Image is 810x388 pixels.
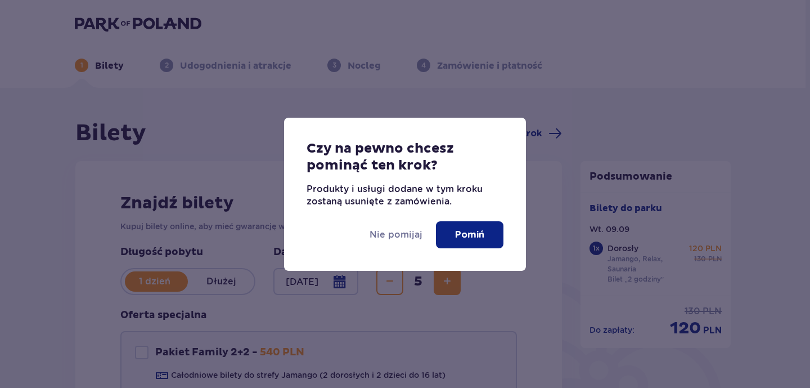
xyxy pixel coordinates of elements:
[436,221,503,248] button: Pomiń
[370,229,422,241] a: Nie pomijaj
[307,140,503,174] p: Czy na pewno chcesz pominąć ten krok?
[455,229,484,241] p: Pomiń
[307,183,503,208] p: Produkty i usługi dodane w tym kroku zostaną usunięte z zamówienia.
